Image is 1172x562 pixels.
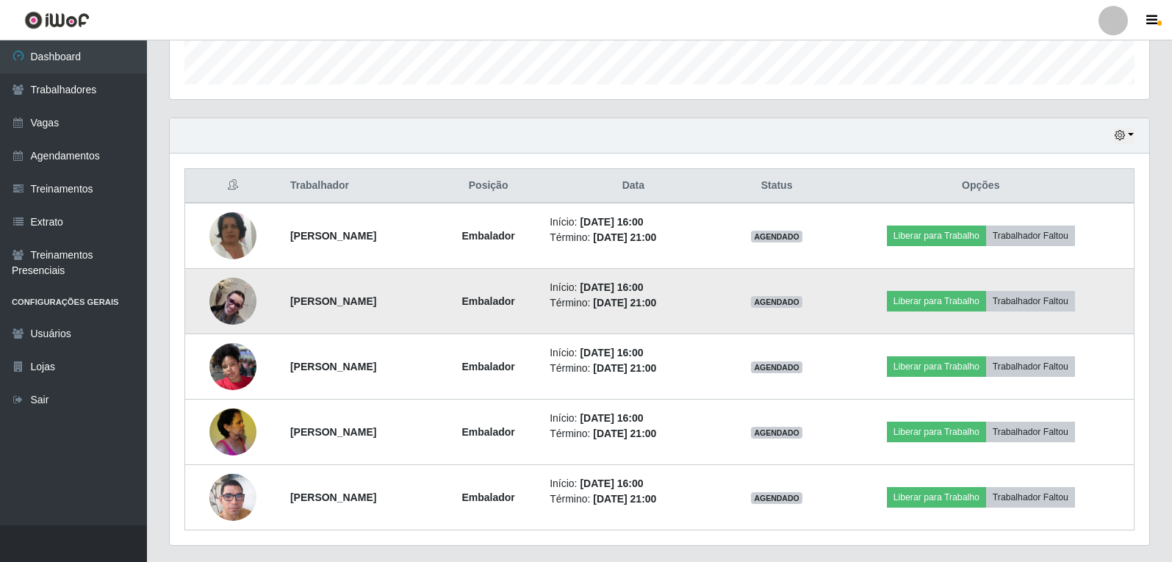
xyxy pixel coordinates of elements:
[209,335,256,397] img: 1719358783577.jpeg
[887,226,986,246] button: Liberar para Trabalho
[887,487,986,508] button: Liberar para Trabalho
[550,280,716,295] li: Início:
[209,455,256,539] img: 1737916815457.jpeg
[593,297,656,309] time: [DATE] 21:00
[828,169,1135,203] th: Opções
[550,476,716,491] li: Início:
[541,169,725,203] th: Data
[550,361,716,376] li: Término:
[593,362,656,374] time: [DATE] 21:00
[461,491,514,503] strong: Embalador
[550,491,716,507] li: Término:
[580,347,643,359] time: [DATE] 16:00
[751,361,802,373] span: AGENDADO
[580,216,643,228] time: [DATE] 16:00
[986,487,1075,508] button: Trabalhador Faltou
[290,426,376,438] strong: [PERSON_NAME]
[290,491,376,503] strong: [PERSON_NAME]
[550,230,716,245] li: Término:
[290,230,376,242] strong: [PERSON_NAME]
[986,422,1075,442] button: Trabalhador Faltou
[751,296,802,308] span: AGENDADO
[281,169,436,203] th: Trabalhador
[550,411,716,426] li: Início:
[751,231,802,242] span: AGENDADO
[580,281,643,293] time: [DATE] 16:00
[751,427,802,439] span: AGENDADO
[209,194,256,278] img: 1676496034794.jpeg
[593,428,656,439] time: [DATE] 21:00
[209,278,256,325] img: 1732812097920.jpeg
[461,230,514,242] strong: Embalador
[290,295,376,307] strong: [PERSON_NAME]
[593,493,656,505] time: [DATE] 21:00
[550,426,716,442] li: Término:
[461,361,514,372] strong: Embalador
[887,291,986,311] button: Liberar para Trabalho
[24,11,90,29] img: CoreUI Logo
[887,356,986,377] button: Liberar para Trabalho
[550,295,716,311] li: Término:
[986,291,1075,311] button: Trabalhador Faltou
[209,400,256,463] img: 1739839717367.jpeg
[550,345,716,361] li: Início:
[290,361,376,372] strong: [PERSON_NAME]
[887,422,986,442] button: Liberar para Trabalho
[725,169,827,203] th: Status
[986,226,1075,246] button: Trabalhador Faltou
[751,492,802,504] span: AGENDADO
[550,215,716,230] li: Início:
[461,426,514,438] strong: Embalador
[580,478,643,489] time: [DATE] 16:00
[580,412,643,424] time: [DATE] 16:00
[986,356,1075,377] button: Trabalhador Faltou
[593,231,656,243] time: [DATE] 21:00
[436,169,541,203] th: Posição
[461,295,514,307] strong: Embalador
